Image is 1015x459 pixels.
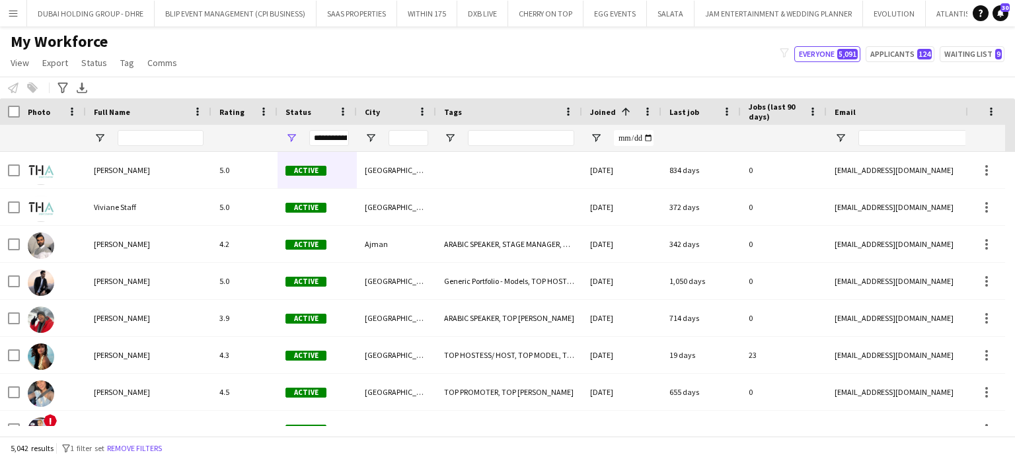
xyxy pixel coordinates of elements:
[357,189,436,225] div: [GEOGRAPHIC_DATA]
[44,414,57,427] span: !
[468,130,574,146] input: Tags Filter Input
[827,263,984,299] div: [EMAIL_ADDRESS][DOMAIN_NAME]
[357,263,436,299] div: [GEOGRAPHIC_DATA]
[115,54,139,71] a: Tag
[993,5,1008,21] a: 30
[614,130,654,146] input: Joined Filter Input
[27,1,155,26] button: DUBAI HOLDING GROUP - DHRE
[11,57,29,69] span: View
[827,152,984,188] div: [EMAIL_ADDRESS][DOMAIN_NAME]
[827,189,984,225] div: [EMAIL_ADDRESS][DOMAIN_NAME]
[94,239,150,249] span: [PERSON_NAME]
[582,374,661,410] div: [DATE]
[389,130,428,146] input: City Filter Input
[94,202,136,212] span: Viviane Staff
[827,226,984,262] div: [EMAIL_ADDRESS][DOMAIN_NAME]
[444,132,456,144] button: Open Filter Menu
[147,57,177,69] span: Comms
[827,337,984,373] div: [EMAIL_ADDRESS][DOMAIN_NAME]
[866,46,934,62] button: Applicants124
[749,102,803,122] span: Jobs (last 90 days)
[285,240,326,250] span: Active
[741,263,827,299] div: 0
[94,107,130,117] span: Full Name
[28,232,54,259] img: Abdulaziz Hussain
[155,1,317,26] button: BLIP EVENT MANAGEMENT (CPI BUSINESS)
[28,195,54,222] img: Viviane Staff
[365,132,377,144] button: Open Filter Menu
[582,189,661,225] div: [DATE]
[37,54,73,71] a: Export
[835,132,846,144] button: Open Filter Menu
[94,165,150,175] span: [PERSON_NAME]
[42,57,68,69] span: Export
[70,443,104,453] span: 1 filter set
[926,1,1015,26] button: ATLANTIS THE PALM
[211,226,278,262] div: 4.2
[211,189,278,225] div: 5.0
[741,226,827,262] div: 0
[661,226,741,262] div: 342 days
[582,337,661,373] div: [DATE]
[661,374,741,410] div: 655 days
[647,1,695,26] button: SALATA
[120,57,134,69] span: Tag
[940,46,1004,62] button: Waiting list9
[285,203,326,213] span: Active
[357,374,436,410] div: [GEOGRAPHIC_DATA]
[285,425,326,435] span: Active
[741,337,827,373] div: 23
[118,130,204,146] input: Full Name Filter Input
[28,159,54,185] img: Erika Staff
[858,130,976,146] input: Email Filter Input
[436,226,582,262] div: ARABIC SPEAKER, STAGE MANAGER, TOP PROMOTER
[1000,3,1010,12] span: 30
[436,411,582,447] div: TOP PROMOTER
[28,417,54,444] img: Alexandra Cocarla
[582,300,661,336] div: [DATE]
[211,337,278,373] div: 4.3
[582,226,661,262] div: [DATE]
[357,226,436,262] div: Ajman
[436,374,582,410] div: TOP PROMOTER, TOP [PERSON_NAME]
[365,107,380,117] span: City
[357,411,436,447] div: [GEOGRAPHIC_DATA]
[444,107,462,117] span: Tags
[669,107,699,117] span: Last job
[211,374,278,410] div: 4.5
[827,411,984,447] div: [EMAIL_ADDRESS][DOMAIN_NAME]
[436,300,582,336] div: ARABIC SPEAKER, TOP [PERSON_NAME]
[741,152,827,188] div: 0
[81,57,107,69] span: Status
[211,263,278,299] div: 5.0
[590,107,616,117] span: Joined
[741,411,827,447] div: 0
[357,337,436,373] div: [GEOGRAPHIC_DATA]
[76,54,112,71] a: Status
[741,189,827,225] div: 0
[94,313,150,323] span: [PERSON_NAME]
[661,337,741,373] div: 19 days
[827,300,984,336] div: [EMAIL_ADDRESS][DOMAIN_NAME]
[94,132,106,144] button: Open Filter Menu
[285,314,326,324] span: Active
[55,80,71,96] app-action-btn: Advanced filters
[285,132,297,144] button: Open Filter Menu
[436,337,582,373] div: TOP HOSTESS/ HOST, TOP MODEL, TOP PROMOTER
[661,300,741,336] div: 714 days
[995,49,1002,59] span: 9
[211,300,278,336] div: 3.9
[94,424,150,434] span: [PERSON_NAME]
[582,152,661,188] div: [DATE]
[142,54,182,71] a: Comms
[827,374,984,410] div: [EMAIL_ADDRESS][DOMAIN_NAME]
[837,49,858,59] span: 5,091
[457,1,508,26] button: DXB LIVE
[28,269,54,296] img: Adrian Nita
[219,107,244,117] span: Rating
[508,1,583,26] button: CHERRY ON TOP
[285,166,326,176] span: Active
[28,306,54,333] img: Ahmad Ibrahim
[94,276,150,286] span: [PERSON_NAME]
[285,351,326,361] span: Active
